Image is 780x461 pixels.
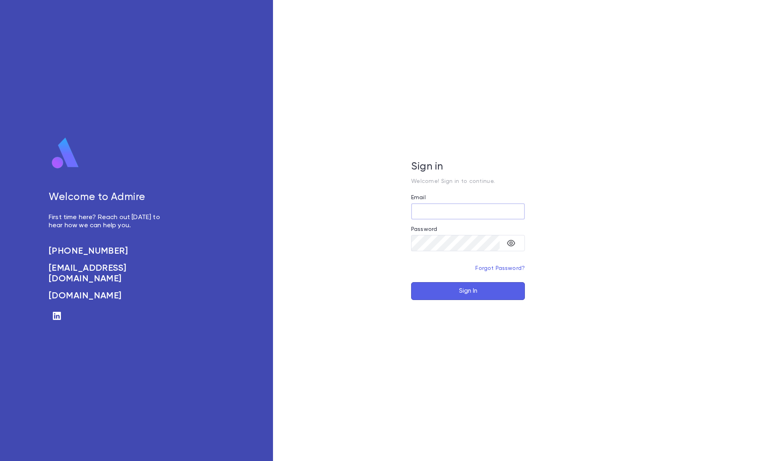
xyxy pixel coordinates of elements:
a: [PHONE_NUMBER] [49,246,169,257]
label: Password [411,226,437,233]
button: Sign In [411,282,525,300]
a: [DOMAIN_NAME] [49,291,169,301]
h5: Welcome to Admire [49,191,169,204]
a: [EMAIL_ADDRESS][DOMAIN_NAME] [49,263,169,284]
button: toggle password visibility [503,235,519,251]
p: Welcome! Sign in to continue. [411,178,525,185]
img: logo [49,137,82,170]
a: Forgot Password? [475,265,525,271]
label: Email [411,194,426,201]
h5: Sign in [411,161,525,173]
p: First time here? Reach out [DATE] to hear how we can help you. [49,213,169,230]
